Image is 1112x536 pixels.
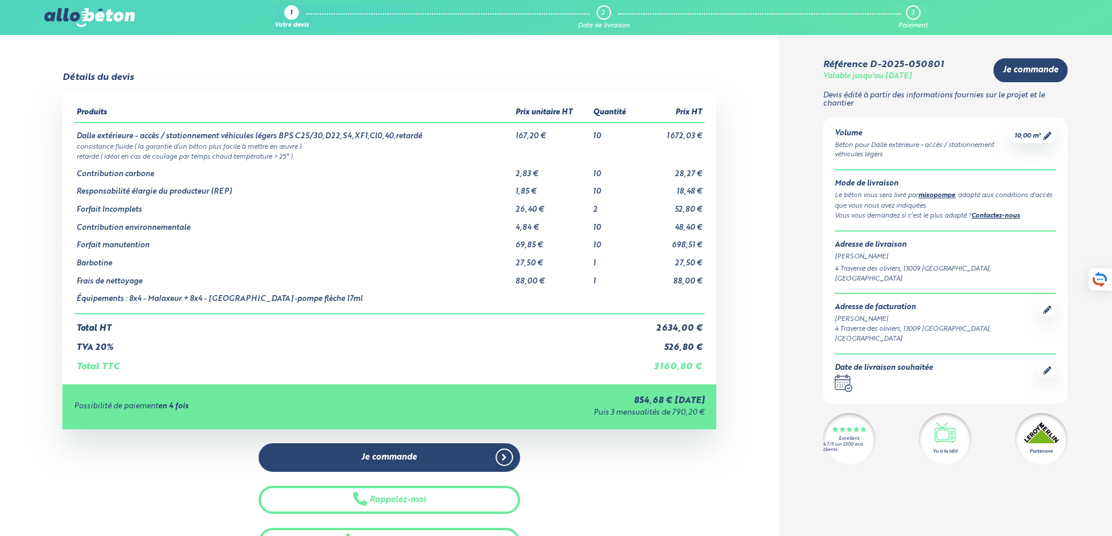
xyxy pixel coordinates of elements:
button: Rappelez-moi [259,486,520,514]
td: retardé ( idéal en cas de coulage par temps chaud température > 25° ) [74,151,705,161]
div: 2 [601,9,605,17]
td: 10 [591,161,637,179]
td: Contribution carbone [74,161,514,179]
th: Quantité [591,104,637,122]
div: Valable jusqu'au [DATE] [823,72,912,81]
div: [PERSON_NAME] [835,252,1056,262]
div: Mode de livraison [835,180,1056,188]
td: 26,40 € [513,197,591,215]
td: 27,50 € [513,250,591,268]
td: 28,27 € [638,161,705,179]
td: Frais de nettoyage [74,268,514,286]
td: 88,00 € [638,268,705,286]
div: 3 [911,9,914,17]
td: 10 [591,178,637,197]
td: 1,85 € [513,178,591,197]
div: Paiement [898,22,928,30]
iframe: Help widget launcher [1008,491,1099,523]
td: Barbotine [74,250,514,268]
th: Produits [74,104,514,122]
td: 10 [591,122,637,141]
div: [PERSON_NAME] [835,314,1038,324]
div: 854,68 € [DATE] [394,396,705,406]
td: TVA 20% [74,334,638,353]
td: 1 [591,268,637,286]
td: 27,50 € [638,250,705,268]
a: Je commande [994,58,1068,82]
td: 4,84 € [513,215,591,233]
th: Prix unitaire HT [513,104,591,122]
div: Vu à la télé [933,448,957,455]
td: 167,20 € [513,122,591,141]
td: Forfait manutention [74,232,514,250]
div: Béton pour Dalle extérieure - accès / stationnement véhicules légers [835,141,1010,160]
td: 18,48 € [638,178,705,197]
a: 3 Paiement [898,5,928,30]
td: 2 [591,197,637,215]
div: Excellent [839,436,859,442]
p: Devis édité à partir des informations fournies sur le projet et le chantier [823,92,1068,108]
strong: en 4 fois [158,402,189,410]
div: Date de livraison [578,22,630,30]
td: 2 634,00 € [638,314,705,334]
div: Votre devis [274,22,309,30]
th: Prix HT [638,104,705,122]
td: Contribution environnementale [74,215,514,233]
td: Total TTC [74,352,638,372]
td: 3 160,80 € [638,352,705,372]
td: 2,83 € [513,161,591,179]
a: Contactez-nous [971,213,1020,219]
div: Date de livraison souhaitée [835,364,933,373]
td: consistance fluide ( la garantie d’un béton plus facile à mettre en œuvre ) [74,141,705,151]
td: 69,85 € [513,232,591,250]
div: 4.7/5 sur 2300 avis clients [823,442,876,453]
td: 52,80 € [638,197,705,215]
td: Total HT [74,314,638,334]
div: Possibilité de paiement [74,402,394,411]
td: 1 672,03 € [638,122,705,141]
td: Responsabilité élargie du producteur (REP) [74,178,514,197]
div: Référence D-2025-050801 [823,59,944,70]
a: Je commande [259,443,520,472]
div: Le béton vous sera livré par , adapté aux conditions d'accès que vous nous avez indiquées. [835,191,1056,211]
td: 698,51 € [638,232,705,250]
a: mixopompe [918,192,955,199]
div: Volume [835,129,1010,138]
td: 10 [591,215,637,233]
td: 10 [591,232,637,250]
img: allobéton [44,8,134,27]
div: Vous vous demandez si c’est le plus adapté ? . [835,211,1056,222]
td: 88,00 € [513,268,591,286]
div: 4 Traverse des oliviers, 13009 [GEOGRAPHIC_DATA], [GEOGRAPHIC_DATA] [835,264,1056,284]
td: Forfait Incomplets [74,197,514,215]
div: 1 [290,10,292,17]
div: Partenaire [1030,448,1052,455]
td: 48,40 € [638,215,705,233]
div: Détails du devis [62,72,134,83]
div: Puis 3 mensualités de 790,20 € [394,409,705,418]
span: Je commande [361,453,417,463]
div: 4 Traverse des oliviers, 13009 [GEOGRAPHIC_DATA], [GEOGRAPHIC_DATA] [835,324,1038,344]
div: Adresse de facturation [835,303,1038,312]
span: Je commande [1003,65,1058,75]
td: 526,80 € [638,334,705,353]
div: Adresse de livraison [835,241,1056,250]
a: 1 Votre devis [274,5,309,30]
a: 2 Date de livraison [578,5,630,30]
td: 1 [591,250,637,268]
td: Équipements : 8x4 - Malaxeur + 8x4 - [GEOGRAPHIC_DATA]-pompe flèche 17ml [74,286,514,314]
td: Dalle extérieure - accès / stationnement véhicules légers BPS C25/30,D22,S4,XF1,Cl0,40,retardé [74,122,514,141]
